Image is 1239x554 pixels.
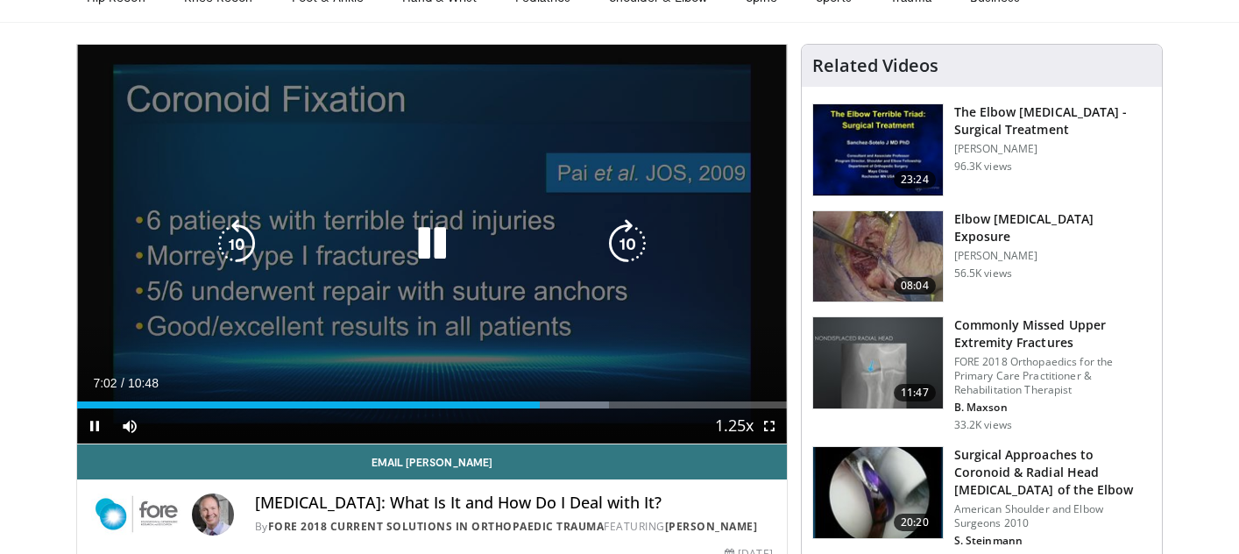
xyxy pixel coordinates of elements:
span: 23:24 [894,171,936,188]
video-js: Video Player [77,45,787,444]
div: Progress Bar [77,401,787,408]
img: Avatar [192,494,234,536]
h3: The Elbow [MEDICAL_DATA] - Surgical Treatment [954,103,1151,138]
img: heCDP4pTuni5z6vX4xMDoxOjBrO-I4W8_11.150x105_q85_crop-smart_upscale.jpg [813,211,943,302]
button: Playback Rate [717,408,752,444]
img: b2c65235-e098-4cd2-ab0f-914df5e3e270.150x105_q85_crop-smart_upscale.jpg [813,317,943,408]
button: Mute [112,408,147,444]
h3: Elbow [MEDICAL_DATA] Exposure [954,210,1151,245]
button: Pause [77,408,112,444]
span: 08:04 [894,277,936,295]
p: 56.5K views [954,266,1012,281]
p: American Shoulder and Elbow Surgeons 2010 [954,502,1151,530]
h4: Related Videos [812,55,938,76]
span: 10:48 [128,376,159,390]
p: 33.2K views [954,418,1012,432]
h4: [MEDICAL_DATA]: What Is It and How Do I Deal with It? [255,494,773,513]
span: 20:20 [894,514,936,531]
p: [PERSON_NAME] [954,249,1151,263]
p: FORE 2018 Orthopaedics for the Primary Care Practitioner & Rehabilitation Therapist [954,355,1151,397]
h3: Surgical Approaches to Coronoid & Radial Head [MEDICAL_DATA] of the Elbow [954,446,1151,499]
button: Fullscreen [752,408,787,444]
p: 96.3K views [954,160,1012,174]
span: / [121,376,124,390]
p: B. Maxson [954,401,1151,415]
p: S. Steinmann [954,534,1151,548]
a: [PERSON_NAME] [665,519,758,534]
a: 11:47 Commonly Missed Upper Extremity Fractures FORE 2018 Orthopaedics for the Primary Care Pract... [812,316,1151,432]
span: 7:02 [93,376,117,390]
img: stein2_1.png.150x105_q85_crop-smart_upscale.jpg [813,447,943,538]
img: FORE 2018 Current Solutions in Orthopaedic Trauma [91,494,185,536]
span: 11:47 [894,384,936,401]
div: By FEATURING [255,519,773,535]
p: [PERSON_NAME] [954,142,1151,156]
img: 162531_0000_1.png.150x105_q85_crop-smart_upscale.jpg [813,104,943,195]
a: Email [PERSON_NAME] [77,444,787,479]
a: 23:24 The Elbow [MEDICAL_DATA] - Surgical Treatment [PERSON_NAME] 96.3K views [812,103,1151,196]
a: 08:04 Elbow [MEDICAL_DATA] Exposure [PERSON_NAME] 56.5K views [812,210,1151,303]
a: FORE 2018 Current Solutions in Orthopaedic Trauma [268,519,605,534]
h3: Commonly Missed Upper Extremity Fractures [954,316,1151,352]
